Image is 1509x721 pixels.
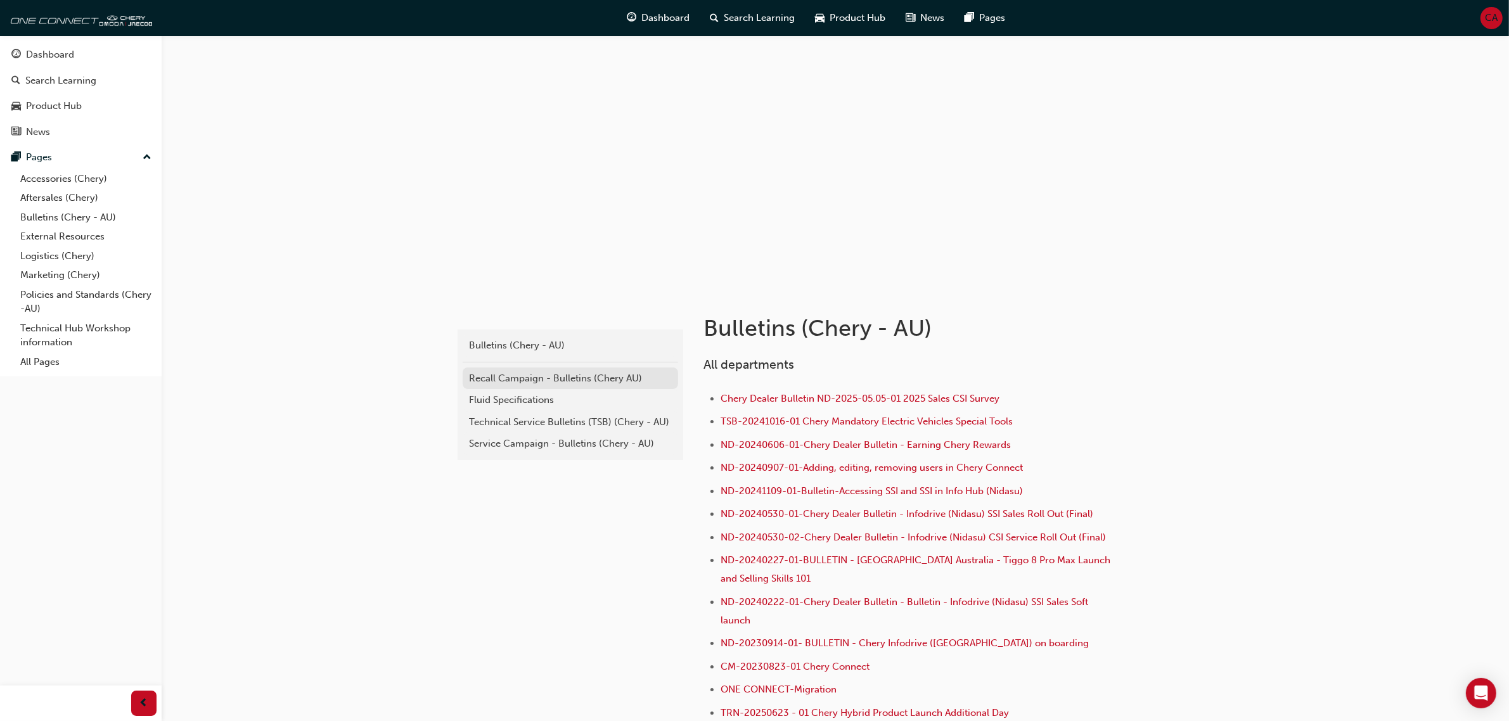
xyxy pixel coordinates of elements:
[469,415,672,430] div: Technical Service Bulletins (TSB) (Chery - AU)
[721,637,1089,649] a: ND-20230914-01- BULLETIN - Chery Infodrive ([GEOGRAPHIC_DATA]) on boarding
[980,11,1006,25] span: Pages
[5,41,157,146] button: DashboardSearch LearningProduct HubNews
[463,335,678,357] a: Bulletins (Chery - AU)
[15,265,157,285] a: Marketing (Chery)
[15,188,157,208] a: Aftersales (Chery)
[463,367,678,390] a: Recall Campaign - Bulletins (Chery AU)
[1486,11,1498,25] span: CA
[721,532,1106,543] a: ND-20240530-02-Chery Dealer Bulletin - Infodrive (Nidasu) CSI Service Roll Out (Final)
[710,10,719,26] span: search-icon
[830,11,886,25] span: Product Hub
[721,393,999,404] a: Chery Dealer Bulletin ND-2025-05.05-01 2025 Sales CSI Survey
[11,75,20,87] span: search-icon
[617,5,700,31] a: guage-iconDashboard
[721,462,1023,473] a: ND-20240907-01-Adding, editing, removing users in Chery Connect
[721,508,1093,520] a: ND-20240530-01-Chery Dealer Bulletin - Infodrive (Nidasu) SSI Sales Roll Out (Final)
[15,208,157,227] a: Bulletins (Chery - AU)
[15,227,157,246] a: External Resources
[469,338,672,353] div: Bulletins (Chery - AU)
[15,285,157,319] a: Policies and Standards (Chery -AU)
[5,94,157,118] a: Product Hub
[15,169,157,189] a: Accessories (Chery)
[906,10,916,26] span: news-icon
[469,393,672,407] div: Fluid Specifications
[721,596,1091,626] a: ND-20240222-01-Chery Dealer Bulletin - Bulletin - Infodrive (Nidasu) SSI Sales Soft launch
[896,5,955,31] a: news-iconNews
[721,707,1009,718] a: TRN-20250623 - 01 Chery Hybrid Product Launch Additional Day
[721,554,1113,584] a: ND-20240227-01-BULLETIN - [GEOGRAPHIC_DATA] Australia - Tiggo 8 Pro Max Launch and Selling Skills...
[469,437,672,451] div: Service Campaign - Bulletins (Chery - AU)
[15,319,157,352] a: Technical Hub Workshop information
[6,5,152,30] img: oneconnect
[965,10,975,26] span: pages-icon
[26,99,82,113] div: Product Hub
[955,5,1016,31] a: pages-iconPages
[5,120,157,144] a: News
[703,314,1119,342] h1: Bulletins (Chery - AU)
[143,150,151,166] span: up-icon
[469,371,672,386] div: Recall Campaign - Bulletins (Chery AU)
[5,146,157,169] button: Pages
[139,696,149,711] span: prev-icon
[1480,7,1503,29] button: CA
[463,433,678,455] a: Service Campaign - Bulletins (Chery - AU)
[15,246,157,266] a: Logistics (Chery)
[1466,678,1496,708] div: Open Intercom Messenger
[25,73,96,88] div: Search Learning
[724,11,795,25] span: Search Learning
[15,352,157,372] a: All Pages
[721,416,1013,427] a: TSB-20241016-01 Chery Mandatory Electric Vehicles Special Tools
[721,661,870,672] a: CM-20230823-01 Chery Connect
[463,411,678,433] a: Technical Service Bulletins (TSB) (Chery - AU)
[5,69,157,93] a: Search Learning
[11,152,21,163] span: pages-icon
[11,101,21,112] span: car-icon
[11,127,21,138] span: news-icon
[26,48,74,62] div: Dashboard
[703,357,794,372] span: All departments
[11,49,21,61] span: guage-icon
[806,5,896,31] a: car-iconProduct Hub
[26,125,50,139] div: News
[5,43,157,67] a: Dashboard
[816,10,825,26] span: car-icon
[721,485,1023,497] a: ND-20241109-01-Bulletin-Accessing SSI and SSI in Info Hub (Nidasu)
[463,389,678,411] a: Fluid Specifications
[721,684,837,695] a: ONE CONNECT-Migration
[921,11,945,25] span: News
[627,10,637,26] span: guage-icon
[26,150,52,165] div: Pages
[700,5,806,31] a: search-iconSearch Learning
[721,439,1011,450] a: ND-20240606-01-Chery Dealer Bulletin - Earning Chery Rewards
[642,11,690,25] span: Dashboard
